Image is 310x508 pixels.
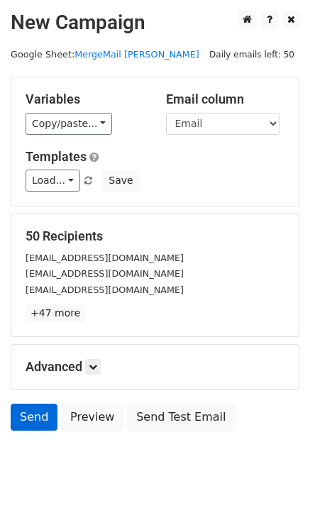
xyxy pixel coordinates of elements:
[204,47,299,62] span: Daily emails left: 50
[26,113,112,135] a: Copy/paste...
[74,49,199,60] a: MergeMail [PERSON_NAME]
[26,92,145,107] h5: Variables
[26,149,87,164] a: Templates
[26,304,85,322] a: +47 more
[26,359,284,375] h5: Advanced
[26,170,80,192] a: Load...
[166,92,285,107] h5: Email column
[239,440,310,508] iframe: Chat Widget
[26,268,184,279] small: [EMAIL_ADDRESS][DOMAIN_NAME]
[11,11,299,35] h2: New Campaign
[102,170,139,192] button: Save
[204,49,299,60] a: Daily emails left: 50
[11,49,199,60] small: Google Sheet:
[26,253,184,263] small: [EMAIL_ADDRESS][DOMAIN_NAME]
[26,228,284,244] h5: 50 Recipients
[11,404,57,431] a: Send
[26,285,184,295] small: [EMAIL_ADDRESS][DOMAIN_NAME]
[61,404,123,431] a: Preview
[127,404,235,431] a: Send Test Email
